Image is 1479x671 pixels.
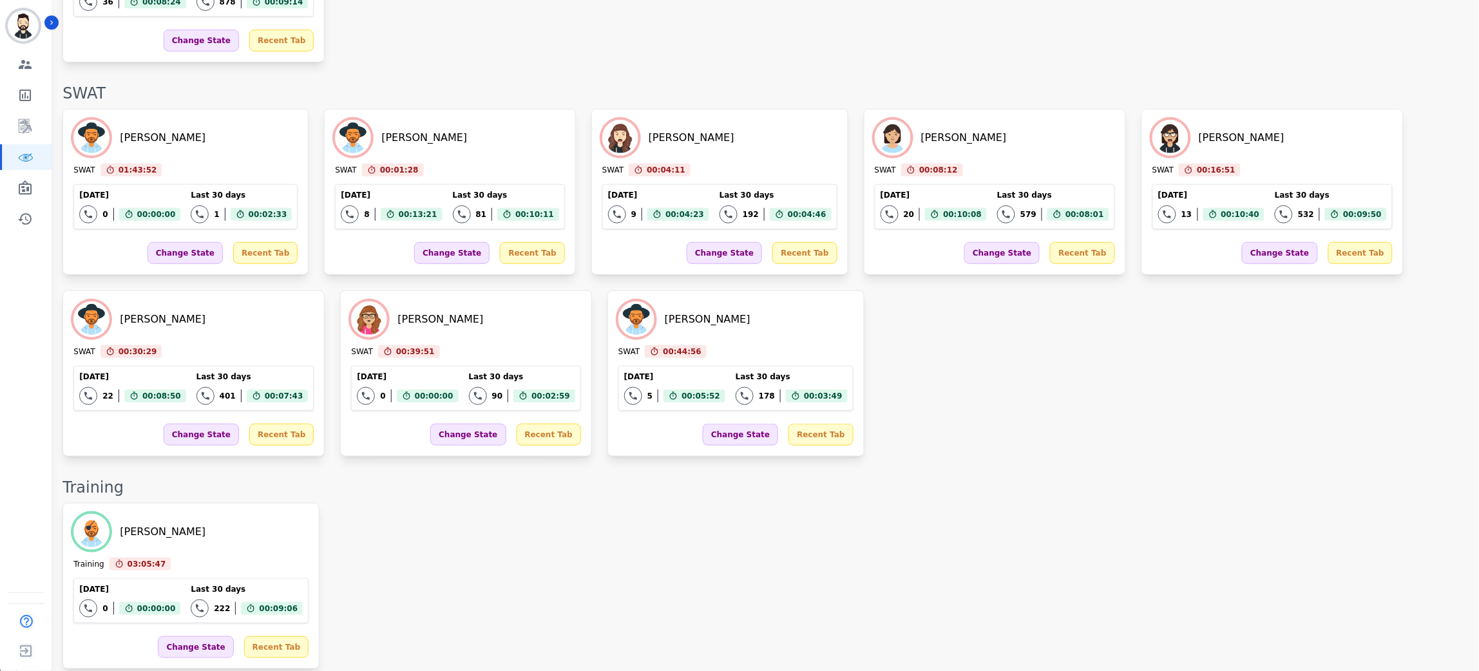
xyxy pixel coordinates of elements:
[663,345,701,358] span: 00:44:56
[1050,242,1114,264] div: Recent Tab
[158,636,233,658] div: Change State
[164,424,239,446] div: Change State
[380,164,419,176] span: 00:01:28
[500,242,564,264] div: Recent Tab
[904,209,915,220] div: 20
[919,164,958,176] span: 00:08:12
[875,165,896,176] div: SWAT
[647,391,653,401] div: 5
[720,190,832,200] div: Last 30 days
[453,190,559,200] div: Last 30 days
[743,209,759,220] div: 192
[73,120,110,156] img: Avatar
[148,242,223,264] div: Change State
[772,242,837,264] div: Recent Tab
[415,390,453,402] span: 00:00:00
[1197,164,1236,176] span: 00:16:51
[249,30,314,52] div: Recent Tab
[397,312,483,327] div: [PERSON_NAME]
[399,208,437,221] span: 00:13:21
[1328,242,1393,264] div: Recent Tab
[1065,208,1104,221] span: 00:08:01
[120,130,205,146] div: [PERSON_NAME]
[73,165,95,176] div: SWAT
[1199,130,1284,146] div: [PERSON_NAME]
[120,524,205,540] div: [PERSON_NAME]
[736,372,848,382] div: Last 30 days
[430,424,506,446] div: Change State
[531,390,570,402] span: 00:02:59
[964,242,1040,264] div: Change State
[128,558,166,571] span: 03:05:47
[1221,208,1260,221] span: 00:10:40
[79,190,180,200] div: [DATE]
[214,603,230,614] div: 222
[357,372,458,382] div: [DATE]
[137,208,176,221] span: 00:00:00
[1152,165,1174,176] div: SWAT
[137,602,176,615] span: 00:00:00
[602,165,624,176] div: SWAT
[703,424,778,446] div: Change State
[921,130,1007,146] div: [PERSON_NAME]
[608,190,709,200] div: [DATE]
[875,120,911,156] img: Avatar
[335,120,371,156] img: Avatar
[515,208,554,221] span: 00:10:11
[1242,242,1317,264] div: Change State
[73,346,95,358] div: SWAT
[1152,120,1188,156] img: Avatar
[1275,190,1387,200] div: Last 30 days
[119,345,157,358] span: 00:30:29
[62,477,1466,498] div: Training
[249,424,314,446] div: Recent Tab
[102,391,113,401] div: 22
[220,391,236,401] div: 401
[249,208,287,221] span: 00:02:33
[1020,209,1036,220] div: 579
[142,390,181,402] span: 00:08:50
[492,391,503,401] div: 90
[881,190,987,200] div: [DATE]
[943,208,982,221] span: 00:10:08
[759,391,775,401] div: 178
[469,372,575,382] div: Last 30 days
[120,312,205,327] div: [PERSON_NAME]
[341,190,442,200] div: [DATE]
[364,209,369,220] div: 8
[380,391,385,401] div: 0
[618,346,640,358] div: SWAT
[476,209,487,220] div: 81
[1181,209,1192,220] div: 13
[351,346,372,358] div: SWAT
[244,636,309,658] div: Recent Tab
[233,242,298,264] div: Recent Tab
[259,602,298,615] span: 00:09:06
[73,301,110,337] img: Avatar
[79,584,180,594] div: [DATE]
[335,165,356,176] div: SWAT
[191,584,303,594] div: Last 30 days
[191,190,292,200] div: Last 30 days
[624,372,725,382] div: [DATE]
[997,190,1109,200] div: Last 30 days
[73,559,104,571] div: Training
[62,83,1466,104] div: SWAT
[1298,209,1314,220] div: 532
[665,208,704,221] span: 00:04:23
[788,208,826,221] span: 00:04:46
[618,301,654,337] img: Avatar
[164,30,239,52] div: Change State
[649,130,734,146] div: [PERSON_NAME]
[414,242,490,264] div: Change State
[102,603,108,614] div: 0
[687,242,762,264] div: Change State
[788,424,853,446] div: Recent Tab
[665,312,750,327] div: [PERSON_NAME]
[1343,208,1382,221] span: 00:09:50
[396,345,435,358] span: 00:39:51
[265,390,303,402] span: 00:07:43
[102,209,108,220] div: 0
[631,209,636,220] div: 9
[647,164,685,176] span: 00:04:11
